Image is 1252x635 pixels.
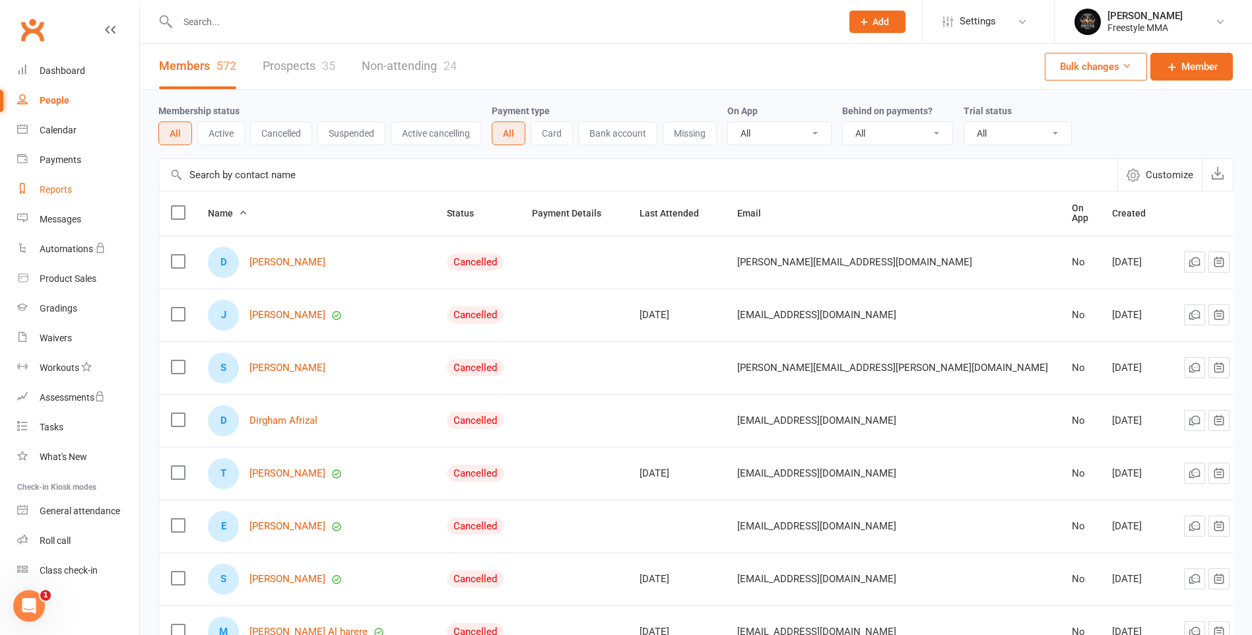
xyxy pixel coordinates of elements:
div: Cancelled [447,253,504,271]
div: General attendance [40,506,120,516]
div: 35 [322,59,335,73]
div: No [1072,521,1088,532]
div: [DATE] [1112,574,1160,585]
span: Customize [1146,167,1193,183]
div: [DATE] [1112,468,1160,479]
div: Freestyle MMA [1107,22,1183,34]
button: Created [1112,205,1160,221]
button: Status [447,205,488,221]
button: Card [531,121,573,145]
a: Dashboard [17,56,139,86]
button: Last Attended [640,205,713,221]
span: Member [1181,59,1218,75]
div: Automations [40,244,93,254]
button: Name [208,205,247,221]
div: [DATE] [640,310,713,321]
button: Bulk changes [1045,53,1147,81]
div: [DATE] [1112,521,1160,532]
div: Payments [40,154,81,165]
div: Cancelled [447,306,504,323]
label: Trial status [964,106,1012,116]
a: [PERSON_NAME] [249,468,325,479]
div: Daniel [208,247,239,278]
a: Dirgham Afrizal [249,415,317,426]
a: Class kiosk mode [17,556,139,585]
div: What's New [40,451,87,462]
a: Members572 [159,44,236,89]
div: [DATE] [1112,257,1160,268]
div: Jack [208,300,239,331]
div: No [1072,310,1088,321]
a: General attendance kiosk mode [17,496,139,526]
a: [PERSON_NAME] [249,574,325,585]
div: Roll call [40,535,71,546]
div: Waivers [40,333,72,343]
iframe: Intercom live chat [13,590,45,622]
div: [PERSON_NAME] [1107,10,1183,22]
button: Missing [663,121,717,145]
a: [PERSON_NAME] [249,310,325,321]
a: Prospects35 [263,44,335,89]
div: Cancelled [447,412,504,429]
span: [EMAIL_ADDRESS][DOMAIN_NAME] [737,514,896,539]
label: Payment type [492,106,550,116]
div: No [1072,468,1088,479]
input: Search... [174,13,832,31]
a: Member [1150,53,1233,81]
a: Tasks [17,413,139,442]
a: [PERSON_NAME] [249,362,325,374]
label: On App [727,106,758,116]
span: [EMAIL_ADDRESS][DOMAIN_NAME] [737,408,896,433]
button: Email [737,205,775,221]
a: Non-attending24 [362,44,457,89]
span: Name [208,208,247,218]
span: [EMAIL_ADDRESS][DOMAIN_NAME] [737,302,896,327]
div: Messages [40,214,81,224]
div: Class check-in [40,565,98,576]
div: No [1072,257,1088,268]
div: Reports [40,184,72,195]
div: No [1072,415,1088,426]
span: Email [737,208,775,218]
a: Payments [17,145,139,175]
button: Customize [1117,159,1202,191]
span: Add [873,17,889,27]
span: [PERSON_NAME][EMAIL_ADDRESS][DOMAIN_NAME] [737,250,972,275]
a: Clubworx [16,13,49,46]
div: 24 [444,59,457,73]
button: Cancelled [250,121,312,145]
div: Gradings [40,303,77,314]
div: Cancelled [447,518,504,535]
a: Automations [17,234,139,264]
span: [EMAIL_ADDRESS][DOMAIN_NAME] [737,566,896,591]
a: Assessments [17,383,139,413]
a: Roll call [17,526,139,556]
a: Waivers [17,323,139,353]
span: Created [1112,208,1160,218]
div: [DATE] [640,574,713,585]
a: [PERSON_NAME] [249,257,325,268]
div: Calendar [40,125,77,135]
div: Cancelled [447,570,504,587]
button: Bank account [578,121,657,145]
div: [DATE] [1112,415,1160,426]
button: All [158,121,192,145]
span: Last Attended [640,208,713,218]
div: No [1072,574,1088,585]
div: People [40,95,69,106]
label: Membership status [158,106,240,116]
div: Dirgham [208,405,239,436]
span: 1 [40,590,51,601]
button: Active [197,121,245,145]
div: Cancelled [447,465,504,482]
div: [DATE] [640,468,713,479]
a: What's New [17,442,139,472]
div: [DATE] [1112,310,1160,321]
div: 572 [216,59,236,73]
span: [PERSON_NAME][EMAIL_ADDRESS][PERSON_NAME][DOMAIN_NAME] [737,355,1048,380]
div: Simone [208,352,239,384]
div: Ethan [208,511,239,542]
img: thumb_image1660268831.png [1074,9,1101,35]
div: Teila [208,458,239,489]
span: Status [447,208,488,218]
